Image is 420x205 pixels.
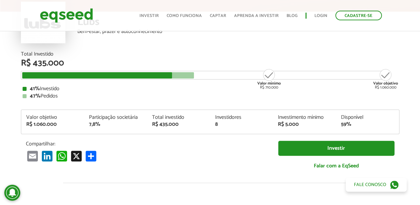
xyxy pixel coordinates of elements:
[152,122,205,127] div: R$ 435.000
[41,150,54,161] a: LinkedIn
[167,14,202,18] a: Como funciona
[341,122,394,127] div: 59%
[215,115,268,120] div: Investidores
[314,14,327,18] a: Login
[26,115,79,120] div: Valor objetivo
[278,159,394,173] a: Falar com a EqSeed
[215,122,268,127] div: 8
[373,80,398,87] strong: Valor objetivo
[234,14,279,18] a: Aprenda a investir
[55,150,68,161] a: WhatsApp
[40,7,93,24] img: EqSeed
[84,150,98,161] a: Compartilhar
[21,59,399,68] div: R$ 435.000
[30,92,41,101] strong: 47%
[30,84,40,93] strong: 41%
[23,94,398,99] div: Pedidos
[21,52,399,57] div: Total Investido
[26,150,39,161] a: Email
[257,80,281,87] strong: Valor mínimo
[23,86,398,92] div: Investido
[89,115,142,120] div: Participação societária
[278,122,331,127] div: R$ 5.000
[373,68,398,90] div: R$ 1.060.000
[152,115,205,120] div: Total investido
[77,29,399,34] div: Bem-estar, prazer e autoconhecimento
[139,14,159,18] a: Investir
[278,141,394,156] a: Investir
[26,122,79,127] div: R$ 1.060.000
[341,115,394,120] div: Disponível
[26,141,268,147] p: Compartilhar:
[346,178,407,192] a: Fale conosco
[278,115,331,120] div: Investimento mínimo
[210,14,226,18] a: Captar
[257,68,282,90] div: R$ 710.000
[89,122,142,127] div: 7,8%
[70,150,83,161] a: X
[287,14,297,18] a: Blog
[335,11,382,20] a: Cadastre-se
